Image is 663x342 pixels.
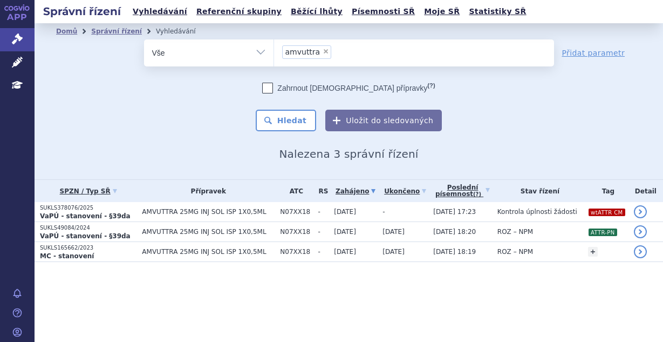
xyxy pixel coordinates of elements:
span: - [318,248,329,256]
p: SUKLS49084/2024 [40,224,136,232]
span: AMVUTTRA 25MG INJ SOL ISP 1X0,5ML [142,228,275,236]
span: AMVUTTRA 25MG INJ SOL ISP 1X0,5ML [142,248,275,256]
span: [DATE] [334,228,356,236]
i: ATTR-PN [589,229,617,236]
span: amvuttra [285,48,320,56]
p: SUKLS378076/2025 [40,204,136,212]
span: [DATE] [382,248,405,256]
a: Ukončeno [382,184,428,199]
span: × [323,48,329,55]
a: + [588,247,598,257]
a: Správní řízení [91,28,142,35]
a: detail [634,205,647,218]
h2: Správní řízení [35,4,129,19]
a: Domů [56,28,77,35]
a: detail [634,245,647,258]
i: wtATTR CM [589,209,625,216]
span: [DATE] [382,228,405,236]
span: N07XX18 [280,248,312,256]
a: detail [634,225,647,238]
button: Hledat [256,110,317,131]
th: Detail [628,180,663,202]
th: Stav řízení [492,180,583,202]
a: Moje SŘ [421,4,463,19]
span: - [382,208,385,216]
th: ATC [275,180,312,202]
a: Vyhledávání [129,4,190,19]
a: Písemnosti SŘ [348,4,418,19]
span: ROZ – NPM [497,228,533,236]
a: Běžící lhůty [288,4,346,19]
label: Zahrnout [DEMOGRAPHIC_DATA] přípravky [262,83,435,93]
span: - [318,228,329,236]
span: [DATE] [334,208,356,216]
a: Referenční skupiny [193,4,285,19]
abbr: (?) [427,82,435,89]
a: Statistiky SŘ [466,4,529,19]
li: Vyhledávání [156,23,210,39]
a: Zahájeno [334,184,377,199]
strong: VaPÚ - stanovení - §39da [40,232,131,240]
a: Poslednípísemnost(?) [433,180,492,202]
span: N07XX18 [280,228,312,236]
abbr: (?) [473,191,481,198]
a: SPZN / Typ SŘ [40,184,136,199]
input: amvuttra [334,45,340,58]
p: SUKLS165662/2023 [40,244,136,252]
th: Přípravek [136,180,275,202]
span: Nalezena 3 správní řízení [279,147,418,160]
th: RS [313,180,329,202]
button: Uložit do sledovaných [325,110,442,131]
th: Tag [583,180,628,202]
span: [DATE] [334,248,356,256]
span: AMVUTTRA 25MG INJ SOL ISP 1X0,5ML [142,208,275,216]
span: [DATE] 18:19 [433,248,476,256]
span: [DATE] 17:23 [433,208,476,216]
span: [DATE] 18:20 [433,228,476,236]
span: N07XX18 [280,208,312,216]
strong: VaPÚ - stanovení - §39da [40,212,131,220]
span: ROZ – NPM [497,248,533,256]
span: Kontrola úplnosti žádosti [497,208,577,216]
strong: MC - stanovení [40,252,94,260]
span: - [318,208,329,216]
a: Přidat parametr [562,48,625,58]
